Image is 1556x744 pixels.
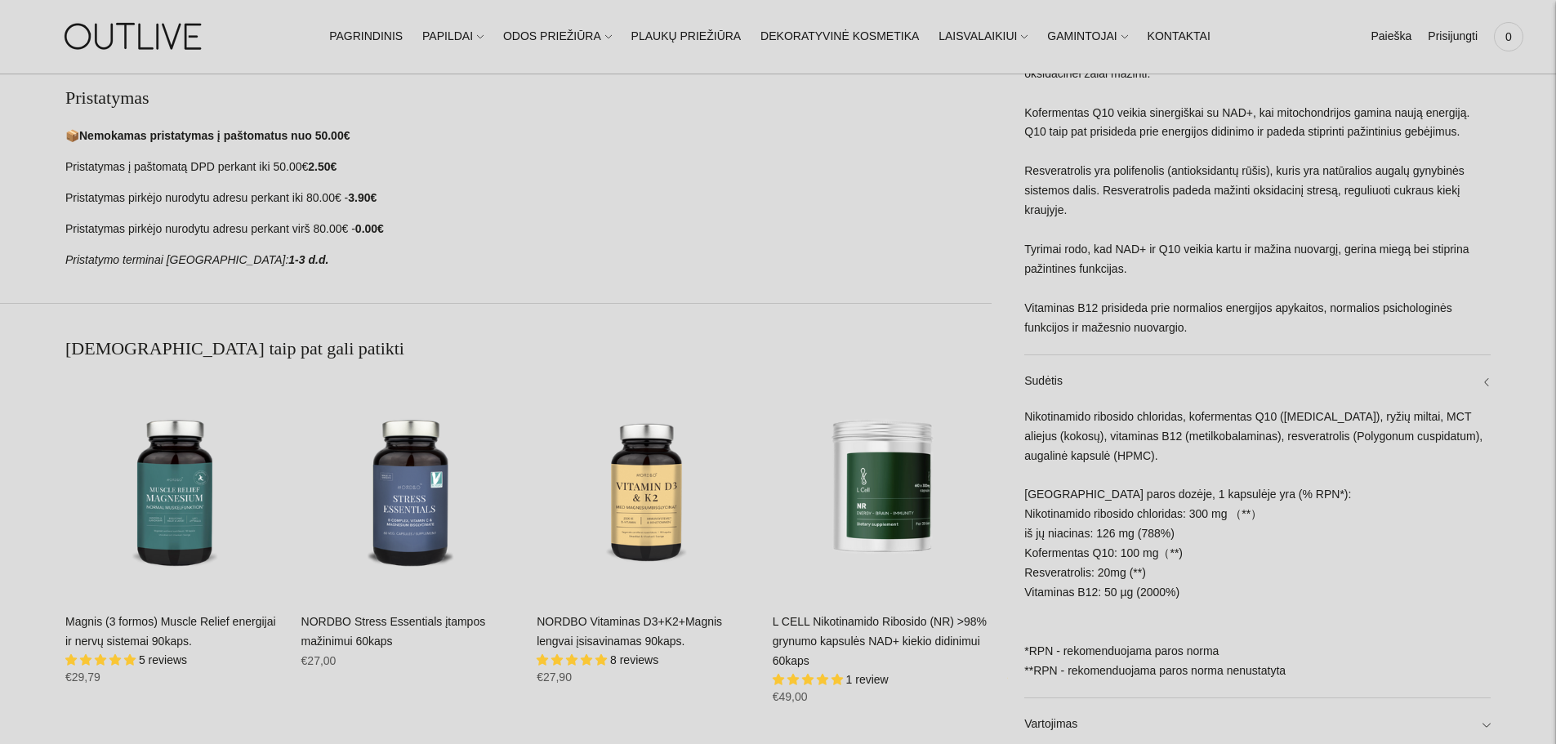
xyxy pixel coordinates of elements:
[139,653,187,666] span: 5 reviews
[422,19,484,55] a: PAPILDAI
[65,127,992,146] p: 📦
[773,690,808,703] span: €49,00
[65,158,992,177] p: Pristatymas į paštomatą DPD perkant iki 50.00€
[503,19,612,55] a: ODOS PRIEŽIŪRA
[33,8,237,65] img: OUTLIVE
[760,19,919,55] a: DEKORATYVINĖ KOSMETIKA
[288,253,328,266] strong: 1-3 d.d.
[610,653,658,666] span: 8 reviews
[1371,19,1411,55] a: Paieška
[1494,19,1523,55] a: 0
[301,654,337,667] span: €27,00
[773,673,846,686] span: 5.00 stars
[1148,19,1210,55] a: KONTAKTAI
[65,615,276,648] a: Magnis (3 formos) Muscle Relief energijai ir nervų sistemai 90kaps.
[773,376,992,596] a: L CELL Nikotinamido Ribosido (NR) >98% grynumo kapsulės NAD+ kiekio didinimui 60kaps
[537,670,572,684] span: €27,90
[65,86,992,110] h2: Pristatymas
[1428,19,1478,55] a: Prisijungti
[65,670,100,684] span: €29,79
[537,615,722,648] a: NORDBO Vitaminas D3+K2+Magnis lengvai įsisavinamas 90kaps.
[65,376,285,596] a: Magnis (3 formos) Muscle Relief energijai ir nervų sistemai 90kaps.
[537,376,756,596] a: NORDBO Vitaminas D3+K2+Magnis lengvai įsisavinamas 90kaps.
[939,19,1028,55] a: LAISVALAIKIUI
[1024,408,1491,697] div: Nikotinamido ribosido chloridas, kofermentas Q10 ([MEDICAL_DATA]), ryžių miltai, MCT aliejus (kok...
[537,653,610,666] span: 5.00 stars
[65,653,139,666] span: 5.00 stars
[329,19,403,55] a: PAGRINDINIS
[65,189,992,208] p: Pristatymas pirkėjo nurodytu adresu perkant iki 80.00€ -
[301,615,486,648] a: NORDBO Stress Essentials įtampos mažinimui 60kaps
[65,336,992,361] h2: [DEMOGRAPHIC_DATA] taip pat gali patikti
[355,222,384,235] strong: 0.00€
[301,376,521,596] a: NORDBO Stress Essentials įtampos mažinimui 60kaps
[846,673,889,686] span: 1 review
[79,129,350,142] strong: Nemokamas pristatymas į paštomatus nuo 50.00€
[1047,19,1127,55] a: GAMINTOJAI
[1497,25,1520,48] span: 0
[631,19,742,55] a: PLAUKŲ PRIEŽIŪRA
[308,160,337,173] strong: 2.50€
[65,253,288,266] em: Pristatymo terminai [GEOGRAPHIC_DATA]:
[348,191,377,204] strong: 3.90€
[1024,355,1491,408] a: Sudėtis
[773,615,987,667] a: L CELL Nikotinamido Ribosido (NR) >98% grynumo kapsulės NAD+ kiekio didinimui 60kaps
[65,220,992,239] p: Pristatymas pirkėjo nurodytu adresu perkant virš 80.00€ -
